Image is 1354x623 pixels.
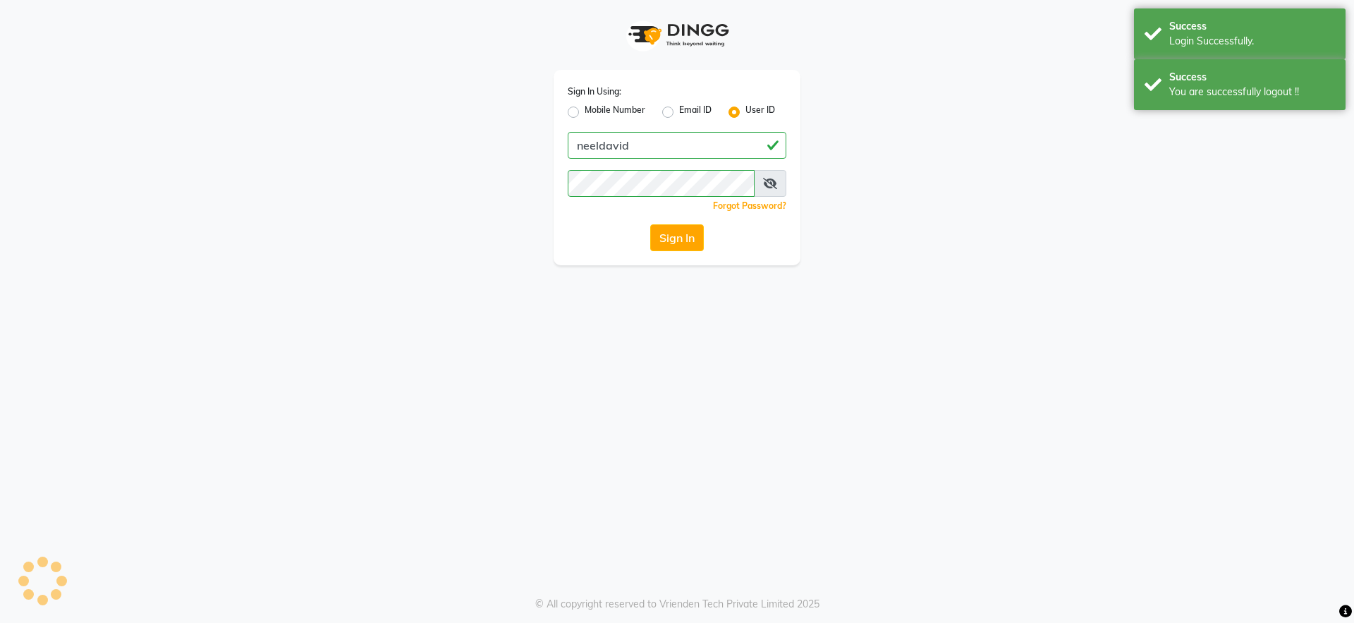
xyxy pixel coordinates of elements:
button: Sign In [650,224,704,251]
label: User ID [745,104,775,121]
input: Username [568,170,755,197]
a: Forgot Password? [713,200,786,211]
label: Sign In Using: [568,85,621,98]
img: logo1.svg [621,14,733,56]
label: Mobile Number [585,104,645,121]
div: You are successfully logout !! [1169,85,1335,99]
div: Login Successfully. [1169,34,1335,49]
div: Success [1169,70,1335,85]
div: Success [1169,19,1335,34]
label: Email ID [679,104,712,121]
input: Username [568,132,786,159]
